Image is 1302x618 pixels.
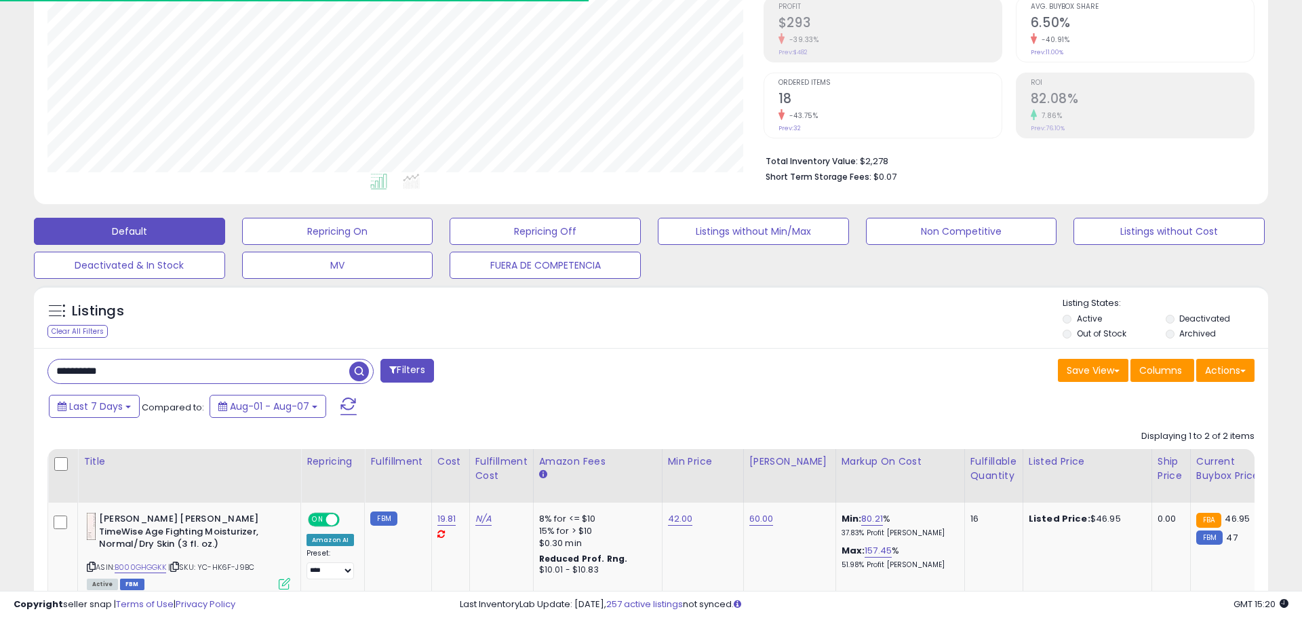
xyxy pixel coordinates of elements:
[539,455,656,469] div: Amazon Fees
[1226,531,1237,544] span: 47
[778,48,808,56] small: Prev: $482
[842,545,954,570] div: %
[539,537,652,549] div: $0.30 min
[861,512,883,526] a: 80.21
[1158,455,1185,483] div: Ship Price
[168,562,254,573] span: | SKU: YC-HK6F-J9BC
[1225,512,1250,525] span: 46.95
[539,553,628,564] b: Reduced Prof. Rng.
[14,598,63,611] strong: Copyright
[1196,455,1266,483] div: Current Buybox Price
[99,513,264,554] b: [PERSON_NAME] [PERSON_NAME] TimeWise Age Fighting Moisturizer, Normal/Dry Skin (3 fl. oz.)
[450,218,641,245] button: Repricing Off
[1029,513,1141,525] div: $46.95
[176,598,235,611] a: Privacy Policy
[778,3,1002,11] span: Profit
[242,218,433,245] button: Repricing On
[72,302,124,321] h5: Listings
[866,218,1057,245] button: Non Competitive
[309,514,326,526] span: ON
[668,512,693,526] a: 42.00
[1031,48,1063,56] small: Prev: 11.00%
[842,455,959,469] div: Markup on Cost
[34,252,225,279] button: Deactivated & In Stock
[460,598,1288,611] div: Last InventoryLab Update: [DATE], not synced.
[606,598,683,611] a: 257 active listings
[668,455,738,469] div: Min Price
[1073,218,1265,245] button: Listings without Cost
[1031,91,1254,109] h2: 82.08%
[230,400,309,413] span: Aug-01 - Aug-07
[778,79,1002,87] span: Ordered Items
[338,514,359,526] span: OFF
[749,455,830,469] div: [PERSON_NAME]
[210,395,326,418] button: Aug-01 - Aug-07
[749,512,774,526] a: 60.00
[87,579,118,590] span: All listings currently available for purchase on Amazon
[1179,328,1216,339] label: Archived
[380,359,433,383] button: Filters
[766,155,858,167] b: Total Inventory Value:
[115,562,166,573] a: B000GHGGKK
[1196,513,1221,528] small: FBA
[437,512,456,526] a: 19.81
[778,124,801,132] small: Prev: 32
[116,598,174,611] a: Terms of Use
[842,528,954,538] p: 37.83% Profit [PERSON_NAME]
[842,560,954,570] p: 51.98% Profit [PERSON_NAME]
[1158,513,1180,525] div: 0.00
[865,544,892,558] a: 157.45
[370,455,425,469] div: Fulfillment
[47,325,108,338] div: Clear All Filters
[778,91,1002,109] h2: 18
[87,513,290,588] div: ASIN:
[785,35,819,45] small: -39.33%
[785,111,818,121] small: -43.75%
[539,469,547,481] small: Amazon Fees.
[842,513,954,538] div: %
[1058,359,1128,382] button: Save View
[873,170,896,183] span: $0.07
[307,455,359,469] div: Repricing
[766,152,1244,168] li: $2,278
[142,401,204,414] span: Compared to:
[1029,512,1090,525] b: Listed Price:
[87,513,96,540] img: 31aRJi9N7qL._SL40_.jpg
[1031,3,1254,11] span: Avg. Buybox Share
[1031,124,1065,132] small: Prev: 76.10%
[1077,313,1102,324] label: Active
[1130,359,1194,382] button: Columns
[1234,598,1288,611] span: 2025-08-16 15:20 GMT
[14,598,235,611] div: seller snap | |
[1196,530,1223,545] small: FBM
[1029,455,1146,469] div: Listed Price
[1037,35,1070,45] small: -40.91%
[970,513,1012,525] div: 16
[34,218,225,245] button: Default
[69,400,123,413] span: Last 7 Days
[49,395,140,418] button: Last 7 Days
[539,525,652,537] div: 15% for > $10
[835,449,964,503] th: The percentage added to the cost of goods (COGS) that forms the calculator for Min & Max prices.
[120,579,144,590] span: FBM
[539,513,652,525] div: 8% for <= $10
[370,511,397,526] small: FBM
[778,15,1002,33] h2: $293
[658,218,849,245] button: Listings without Min/Max
[307,534,354,546] div: Amazon AI
[450,252,641,279] button: FUERA DE COMPETENCIA
[1031,79,1254,87] span: ROI
[242,252,433,279] button: MV
[766,171,871,182] b: Short Term Storage Fees:
[475,455,528,483] div: Fulfillment Cost
[1063,297,1267,310] p: Listing States:
[437,455,464,469] div: Cost
[1196,359,1255,382] button: Actions
[1141,430,1255,443] div: Displaying 1 to 2 of 2 items
[475,512,492,526] a: N/A
[970,455,1017,483] div: Fulfillable Quantity
[539,564,652,576] div: $10.01 - $10.83
[83,455,295,469] div: Title
[1037,111,1063,121] small: 7.86%
[1179,313,1230,324] label: Deactivated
